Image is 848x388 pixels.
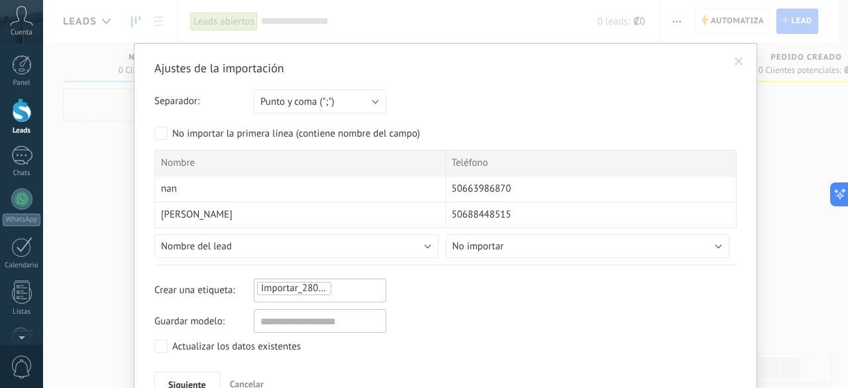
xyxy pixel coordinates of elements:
span: Crear una etiqueta: [154,279,254,302]
span: Punto y coma (";") [260,96,335,108]
div: Chats [3,169,41,178]
span: Teléfono [452,157,488,170]
span: 50663986870 [452,182,511,196]
span: Cuenta [11,29,32,37]
button: Nombre del lead [154,234,439,258]
div: No importar la primera línea (contiene nombre del campo) [172,127,420,141]
span: Importar_28082025_1458 [261,282,371,294]
h2: Ajustes de la importación [154,60,723,76]
span: Guardar modelo: [154,310,254,333]
span: Nombre del lead [161,240,232,253]
div: Leads [3,127,41,135]
div: Panel [3,79,41,88]
span: Separador: [154,90,254,113]
button: No importar [446,234,730,258]
span: 50688448515 [452,208,511,222]
div: WhatsApp [3,214,40,226]
span: Nombre [161,157,195,170]
div: Calendario [3,261,41,270]
span: No importar [452,240,504,253]
span: [PERSON_NAME] [161,208,233,222]
button: Punto y coma (";") [254,90,386,113]
div: Listas [3,308,41,316]
span: nan [161,182,177,196]
div: Actualizar los datos existentes [172,340,301,354]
